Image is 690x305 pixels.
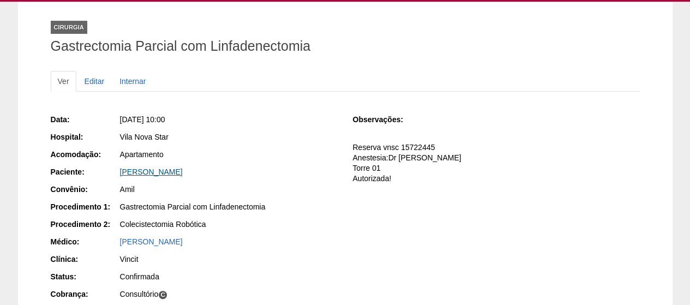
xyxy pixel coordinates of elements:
div: Procedimento 1: [51,201,119,212]
a: [PERSON_NAME] [120,237,183,246]
a: Editar [77,71,112,92]
div: Consultório [120,289,338,300]
a: Ver [51,71,76,92]
h1: Gastrectomia Parcial com Linfadenectomia [51,39,640,53]
div: Clínica: [51,254,119,265]
div: Cobrança: [51,289,119,300]
div: Amil [120,184,338,195]
div: Data: [51,114,119,125]
span: C [158,290,167,300]
div: Vincit [120,254,338,265]
span: [DATE] 10:00 [120,115,165,124]
div: Observações: [352,114,421,125]
div: Acomodação: [51,149,119,160]
a: Internar [112,71,153,92]
div: Status: [51,271,119,282]
div: Procedimento 2: [51,219,119,230]
div: Médico: [51,236,119,247]
div: Apartamento [120,149,338,160]
div: Paciente: [51,166,119,177]
div: Vila Nova Star [120,131,338,142]
div: Convênio: [51,184,119,195]
div: Hospital: [51,131,119,142]
div: Confirmada [120,271,338,282]
a: [PERSON_NAME] [120,168,183,176]
div: Gastrectomia Parcial com Linfadenectomia [120,201,338,212]
div: Colecistectomia Robótica [120,219,338,230]
div: Cirurgia [51,21,87,34]
p: Reserva vnsc 15722445 Anestesia:Dr [PERSON_NAME] Torre 01 Autorizada! [352,142,639,184]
